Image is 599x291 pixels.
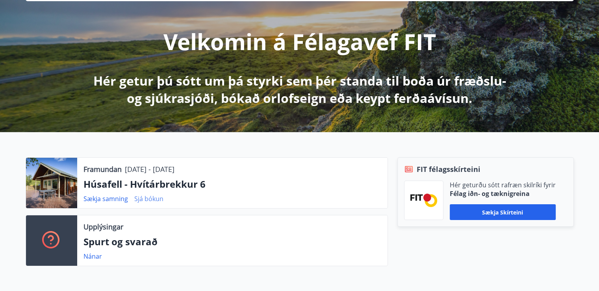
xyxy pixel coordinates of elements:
[163,26,436,56] p: Velkomin á Félagavef FIT
[83,177,381,191] p: Húsafell - Hvítárbrekkur 6
[83,194,128,203] a: Sækja samning
[92,72,508,107] p: Hér getur þú sótt um þá styrki sem þér standa til boða úr fræðslu- og sjúkrasjóði, bókað orlofsei...
[450,181,556,189] p: Hér geturðu sótt rafræn skilríki fyrir
[450,189,556,198] p: Félag iðn- og tæknigreina
[83,235,381,248] p: Spurt og svarað
[450,204,556,220] button: Sækja skírteini
[83,252,102,261] a: Nánar
[125,164,174,174] p: [DATE] - [DATE]
[83,222,123,232] p: Upplýsingar
[134,194,163,203] a: Sjá bókun
[417,164,480,174] span: FIT félagsskírteini
[410,194,437,207] img: FPQVkF9lTnNbbaRSFyT17YYeljoOGk5m51IhT0bO.png
[83,164,122,174] p: Framundan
